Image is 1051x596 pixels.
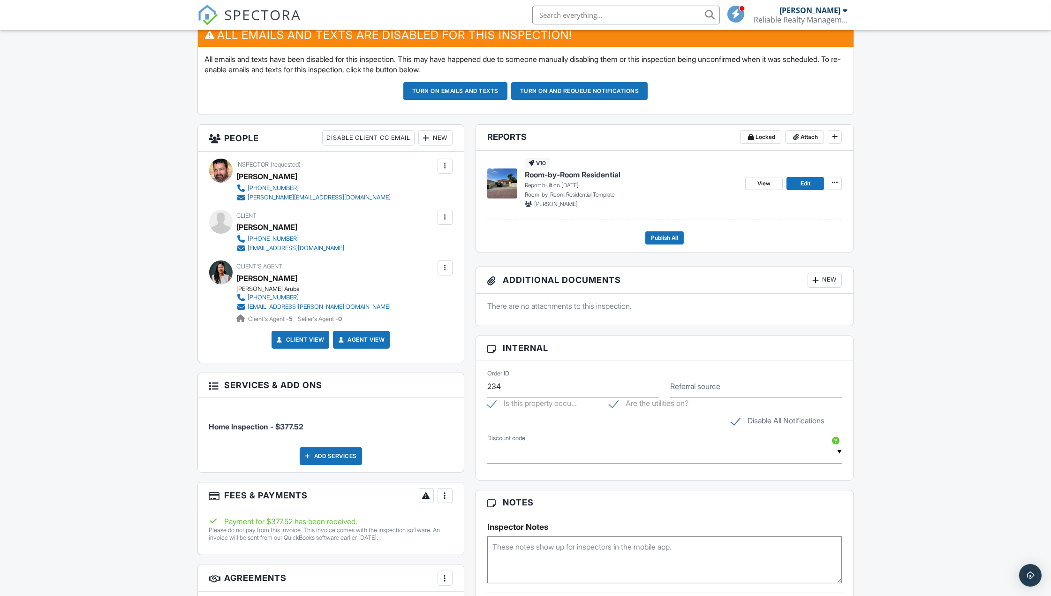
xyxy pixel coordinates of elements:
div: Reliable Realty Management Services [754,15,848,24]
a: [PHONE_NUMBER] [237,293,391,302]
li: Service: Home Inspection [209,405,453,439]
span: Client's Agent [237,263,283,270]
input: Search everything... [532,6,720,24]
h3: Fees & Payments [198,482,464,509]
a: [PHONE_NUMBER] [237,234,345,244]
h5: Inspector Notes [487,522,842,532]
a: [PERSON_NAME][EMAIL_ADDRESS][DOMAIN_NAME] [237,193,391,202]
div: Add Services [300,447,362,465]
label: Are the utilities on? [609,399,688,411]
label: Is this property occupied? [487,399,577,411]
a: [PERSON_NAME] [237,271,298,285]
div: New [808,273,842,288]
a: SPECTORA [197,13,302,32]
div: [PERSON_NAME][EMAIL_ADDRESS][DOMAIN_NAME] [248,194,391,201]
span: Client's Agent - [249,315,295,322]
p: Please do not pay from this invoice. This invoice comes with the inspection software. An invoice ... [209,527,453,542]
label: Order ID [487,369,509,378]
a: [PHONE_NUMBER] [237,183,391,193]
a: Client View [275,335,325,344]
a: [EMAIL_ADDRESS][PERSON_NAME][DOMAIN_NAME] [237,302,391,312]
strong: 0 [339,315,342,322]
div: [EMAIL_ADDRESS][DOMAIN_NAME] [248,245,345,252]
h3: Services & Add ons [198,373,464,397]
div: [PERSON_NAME] Aruba [237,285,399,293]
div: New [418,130,453,145]
label: Referral source [670,381,720,391]
h3: All emails and texts are disabled for this inspection! [198,23,854,46]
span: Client [237,212,257,219]
h3: Internal [476,336,854,360]
div: [PERSON_NAME] [780,6,841,15]
div: Disable Client CC Email [322,130,415,145]
h3: People [198,125,464,152]
span: (requested) [271,161,301,168]
button: Turn on emails and texts [403,82,507,100]
label: Disable All Notifications [731,416,824,428]
p: All emails and texts have been disabled for this inspection. This may have happened due to someon... [205,54,847,75]
span: Seller's Agent - [298,315,342,322]
img: The Best Home Inspection Software - Spectora [197,5,218,25]
div: [PERSON_NAME] [237,220,298,234]
div: [PHONE_NUMBER] [248,294,299,301]
h3: Notes [476,490,854,515]
h3: Agreements [198,565,464,592]
div: Payment for $377.52 has been received. [209,516,453,527]
span: Inspector [237,161,269,168]
div: [PHONE_NUMBER] [248,235,299,243]
label: Discount code [487,434,525,443]
strong: 5 [289,315,293,322]
div: [PERSON_NAME] [237,169,298,183]
a: Agent View [336,335,385,344]
p: There are no attachments to this inspection. [487,301,842,311]
div: [EMAIL_ADDRESS][PERSON_NAME][DOMAIN_NAME] [248,303,391,311]
div: Open Intercom Messenger [1019,564,1042,587]
a: [EMAIL_ADDRESS][DOMAIN_NAME] [237,244,345,253]
div: [PHONE_NUMBER] [248,184,299,192]
h3: Additional Documents [476,267,854,294]
button: Turn on and Requeue Notifications [511,82,648,100]
span: SPECTORA [225,5,302,24]
span: Home Inspection - $377.52 [209,422,304,431]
